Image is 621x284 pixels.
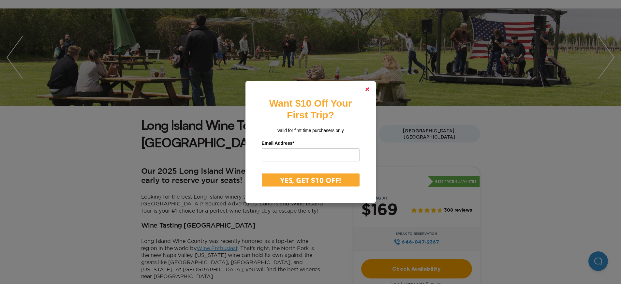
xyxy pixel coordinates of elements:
strong: Want $10 Off Your First Trip? [269,98,352,120]
label: Email Address [262,138,360,148]
span: Valid for first time purchasers only [277,128,344,133]
button: YES, GET $10 OFF! [262,173,360,187]
a: Close [360,82,375,97]
span: Required [292,141,294,146]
